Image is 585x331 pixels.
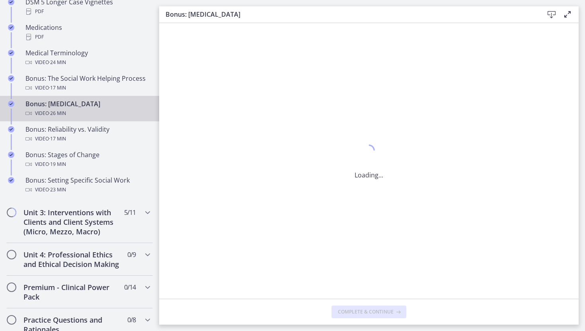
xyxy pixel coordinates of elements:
span: 5 / 11 [124,208,136,217]
div: Video [25,109,150,118]
div: Video [25,134,150,144]
span: · 23 min [49,185,66,195]
i: Completed [8,75,14,82]
div: Video [25,160,150,169]
i: Completed [8,101,14,107]
span: · 17 min [49,134,66,144]
div: Medications [25,23,150,42]
div: 1 [355,142,383,161]
div: Video [25,83,150,93]
span: 0 / 14 [124,282,136,292]
div: Bonus: Setting Specific Social Work [25,175,150,195]
span: 0 / 8 [127,315,136,325]
div: PDF [25,32,150,42]
span: 0 / 9 [127,250,136,259]
i: Completed [8,177,14,183]
div: Bonus: Stages of Change [25,150,150,169]
div: Medical Terminology [25,48,150,67]
h3: Bonus: [MEDICAL_DATA] [166,10,531,19]
div: Bonus: The Social Work Helping Process [25,74,150,93]
span: Complete & continue [338,309,394,315]
i: Completed [8,126,14,132]
h2: Premium - Clinical Power Pack [23,282,121,302]
div: Video [25,58,150,67]
div: Video [25,185,150,195]
i: Completed [8,50,14,56]
button: Complete & continue [331,306,406,318]
div: Bonus: Reliability vs. Validity [25,125,150,144]
span: · 17 min [49,83,66,93]
div: Bonus: [MEDICAL_DATA] [25,99,150,118]
span: · 26 min [49,109,66,118]
i: Completed [8,24,14,31]
h2: Unit 3: Interventions with Clients and Client Systems (Micro, Mezzo, Macro) [23,208,121,236]
i: Completed [8,152,14,158]
span: · 19 min [49,160,66,169]
span: · 24 min [49,58,66,67]
p: Loading... [355,170,383,180]
div: PDF [25,7,150,16]
h2: Unit 4: Professional Ethics and Ethical Decision Making [23,250,121,269]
